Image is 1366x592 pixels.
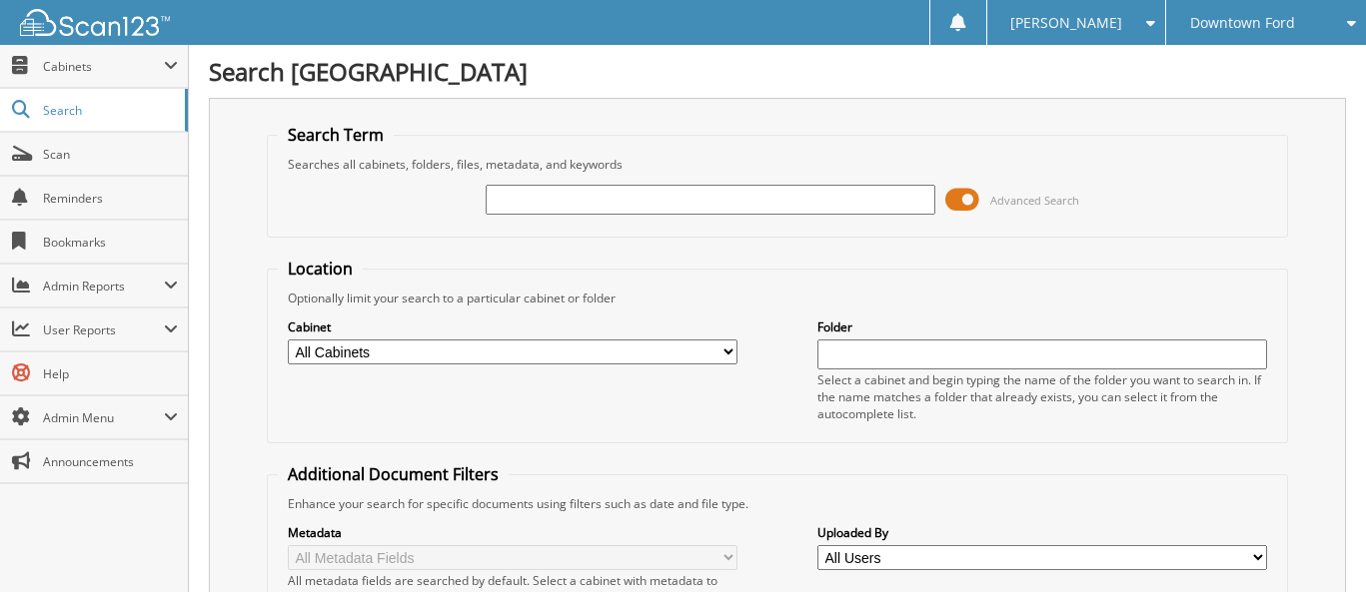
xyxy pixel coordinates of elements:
h1: Search [GEOGRAPHIC_DATA] [209,55,1346,88]
label: Metadata [288,524,737,541]
span: Advanced Search [990,193,1079,208]
legend: Location [278,258,363,280]
legend: Additional Document Filters [278,463,509,485]
span: Announcements [43,453,178,470]
div: Enhance your search for specific documents using filters such as date and file type. [278,495,1277,512]
div: Searches all cabinets, folders, files, metadata, and keywords [278,156,1277,173]
span: Search [43,102,175,119]
div: Select a cabinet and begin typing the name of the folder you want to search in. If the name match... [817,371,1267,422]
div: Optionally limit your search to a particular cabinet or folder [278,290,1277,306]
span: [PERSON_NAME] [1010,17,1122,29]
span: Cabinets [43,58,164,75]
span: Help [43,365,178,382]
span: Admin Menu [43,409,164,426]
span: Bookmarks [43,234,178,251]
label: Folder [817,318,1267,335]
span: User Reports [43,321,164,338]
span: Scan [43,146,178,163]
span: Downtown Ford [1190,17,1295,29]
span: Reminders [43,190,178,207]
img: scan123-logo-white.svg [20,9,170,36]
legend: Search Term [278,124,394,146]
label: Uploaded By [817,524,1267,541]
span: Admin Reports [43,278,164,295]
label: Cabinet [288,318,737,335]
